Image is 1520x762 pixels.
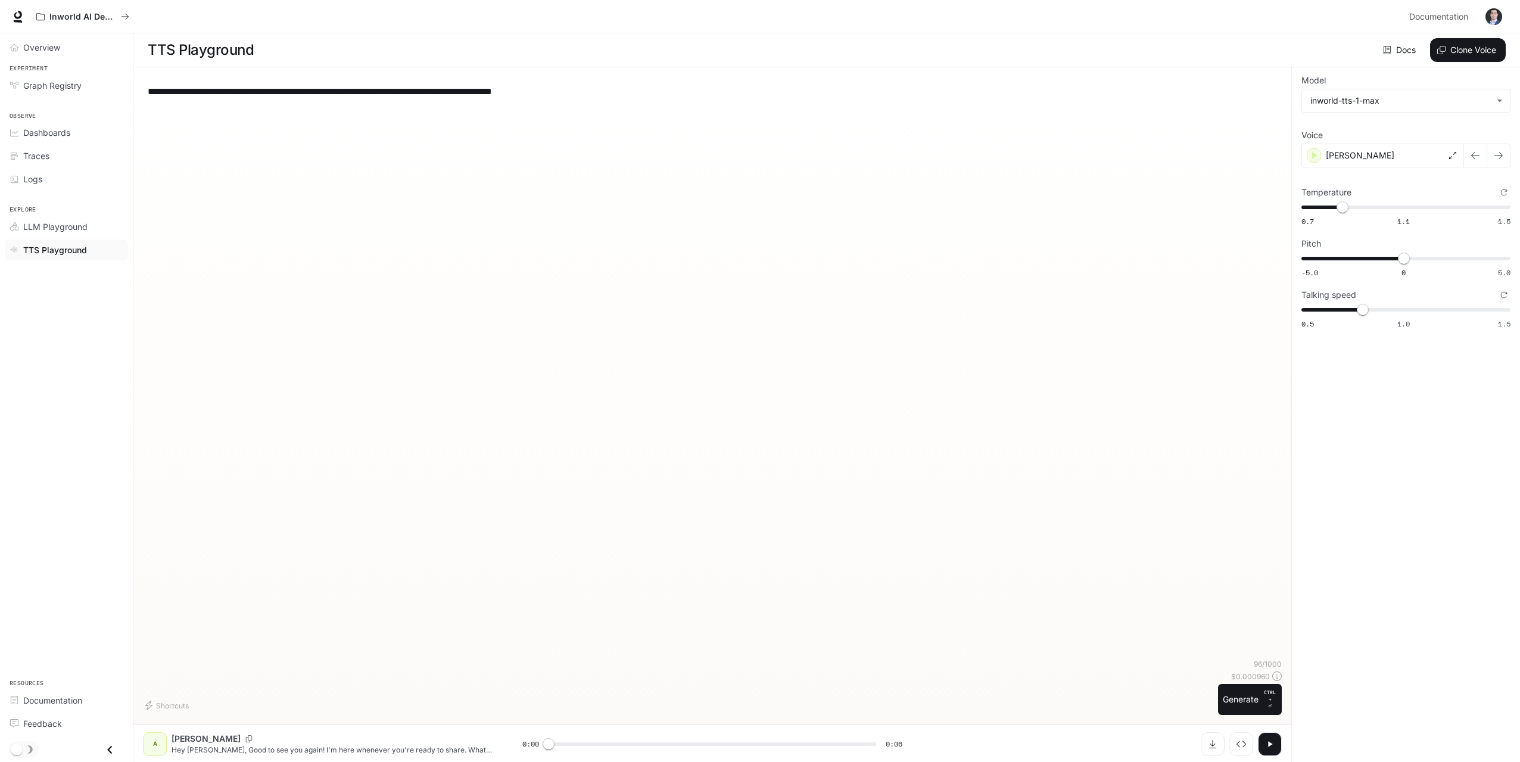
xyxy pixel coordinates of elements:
[23,41,60,54] span: Overview
[145,735,164,754] div: A
[1301,291,1356,299] p: Talking speed
[1301,319,1314,329] span: 0.5
[5,122,128,143] a: Dashboards
[1401,268,1406,278] span: 0
[148,38,254,62] h1: TTS Playground
[1397,216,1410,226] span: 1.1
[522,738,539,750] span: 0:00
[5,713,128,734] a: Feedback
[49,12,116,22] p: Inworld AI Demos
[172,733,241,745] p: [PERSON_NAME]
[1218,684,1282,715] button: GenerateCTRL +⏎
[1430,38,1506,62] button: Clone Voice
[1263,689,1277,703] p: CTRL +
[1482,5,1506,29] button: User avatar
[1301,216,1314,226] span: 0.7
[5,145,128,166] a: Traces
[1326,150,1394,161] p: [PERSON_NAME]
[5,690,128,711] a: Documentation
[23,150,49,162] span: Traces
[5,169,128,189] a: Logs
[1231,671,1270,682] p: $ 0.000960
[1301,76,1326,85] p: Model
[96,738,123,762] button: Close drawer
[5,216,128,237] a: LLM Playground
[1404,5,1477,29] a: Documentation
[23,126,70,139] span: Dashboards
[1229,732,1253,756] button: Inspect
[1254,659,1282,669] p: 96 / 1000
[23,220,88,233] span: LLM Playground
[1263,689,1277,710] p: ⏎
[23,717,62,730] span: Feedback
[31,5,135,29] button: All workspaces
[23,173,42,185] span: Logs
[23,244,87,256] span: TTS Playground
[1301,131,1323,139] p: Voice
[143,696,194,715] button: Shortcuts
[1497,186,1510,199] button: Reset to default
[1301,240,1321,248] p: Pitch
[1397,319,1410,329] span: 1.0
[1302,89,1510,112] div: inworld-tts-1-max
[5,75,128,96] a: Graph Registry
[1497,288,1510,301] button: Reset to default
[1301,268,1318,278] span: -5.0
[1485,8,1502,25] img: User avatar
[1301,188,1351,197] p: Temperature
[5,37,128,58] a: Overview
[886,738,902,750] span: 0:06
[23,694,82,707] span: Documentation
[172,745,494,755] p: Hey [PERSON_NAME], Good to see you again! I'm here whenever you're ready to share. What's on your...
[5,240,128,260] a: TTS Playground
[23,79,82,92] span: Graph Registry
[1498,319,1510,329] span: 1.5
[1498,216,1510,226] span: 1.5
[1409,10,1468,24] span: Documentation
[11,742,23,755] span: Dark mode toggle
[1310,95,1491,107] div: inworld-tts-1-max
[1498,268,1510,278] span: 5.0
[1201,732,1225,756] button: Download audio
[241,735,257,742] button: Copy Voice ID
[1381,38,1421,62] a: Docs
